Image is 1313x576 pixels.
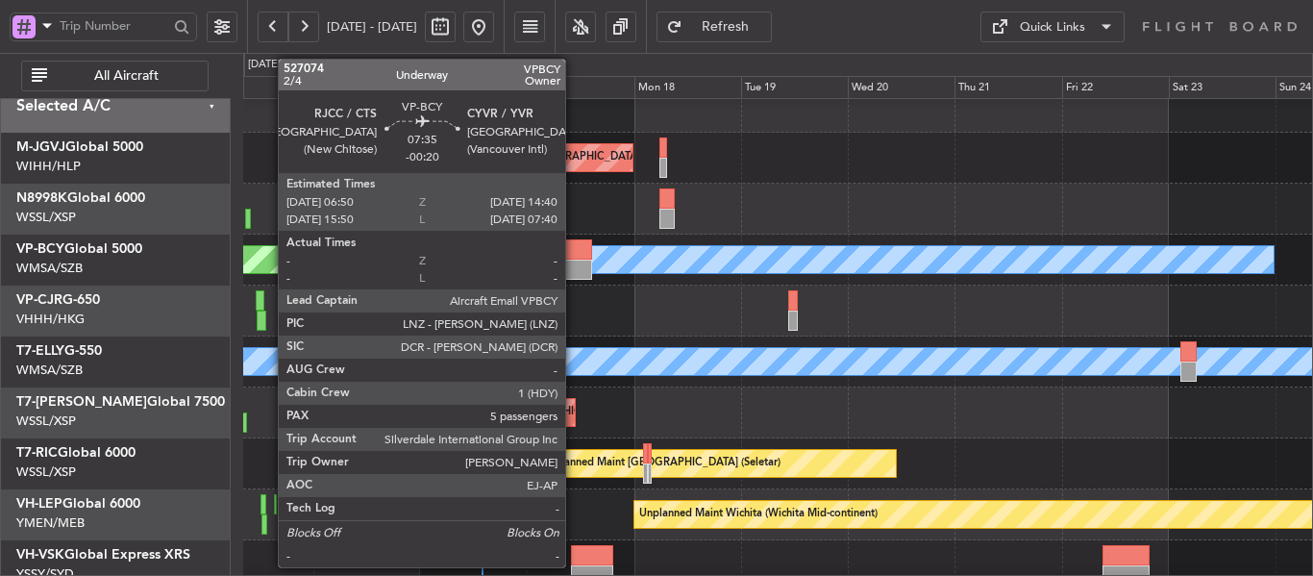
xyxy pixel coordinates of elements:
[16,446,136,460] a: T7-RICGlobal 6000
[16,293,62,307] span: VP-CJR
[16,158,81,175] a: WIHH/HLP
[16,242,142,256] a: VP-BCYGlobal 5000
[639,500,878,529] div: Unplanned Maint Wichita (Wichita Mid-continent)
[16,140,143,154] a: M-JGVJGlobal 5000
[16,344,64,358] span: T7-ELLY
[16,209,76,226] a: WSSL/XSP
[457,143,682,172] div: Planned Maint [GEOGRAPHIC_DATA] (Seletar)
[16,497,62,511] span: VH-LEP
[313,76,420,99] div: Fri 15
[1020,18,1085,38] div: Quick Links
[16,311,85,328] a: VHHH/HKG
[16,191,145,205] a: N8998KGlobal 6000
[741,76,848,99] div: Tue 19
[980,12,1125,42] button: Quick Links
[16,344,102,358] a: T7-ELLYG-550
[1062,76,1169,99] div: Fri 22
[16,140,65,154] span: M-JGVJ
[16,362,83,379] a: WMSA/SZB
[541,449,780,478] div: Unplanned Maint [GEOGRAPHIC_DATA] (Seletar)
[16,260,83,277] a: WMSA/SZB
[16,497,140,511] a: VH-LEPGlobal 6000
[327,18,417,36] span: [DATE] - [DATE]
[434,398,659,427] div: Planned Maint [GEOGRAPHIC_DATA] (Seletar)
[16,395,225,409] a: T7-[PERSON_NAME]Global 7500
[16,446,58,460] span: T7-RIC
[848,76,954,99] div: Wed 20
[16,293,100,307] a: VP-CJRG-650
[16,463,76,481] a: WSSL/XSP
[16,242,64,256] span: VP-BCY
[634,76,741,99] div: Mon 18
[16,548,190,562] a: VH-VSKGlobal Express XRS
[16,395,147,409] span: T7-[PERSON_NAME]
[16,191,67,205] span: N8998K
[60,12,168,40] input: Trip Number
[21,61,209,91] button: All Aircraft
[51,69,202,83] span: All Aircraft
[686,20,765,34] span: Refresh
[16,548,64,562] span: VH-VSK
[420,76,527,99] div: Sat 16
[954,76,1061,99] div: Thu 21
[16,514,85,532] a: YMEN/MEB
[207,76,313,99] div: Thu 14
[656,12,772,42] button: Refresh
[248,57,281,73] div: [DATE]
[1169,76,1276,99] div: Sat 23
[16,413,76,430] a: WSSL/XSP
[527,76,633,99] div: Sun 17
